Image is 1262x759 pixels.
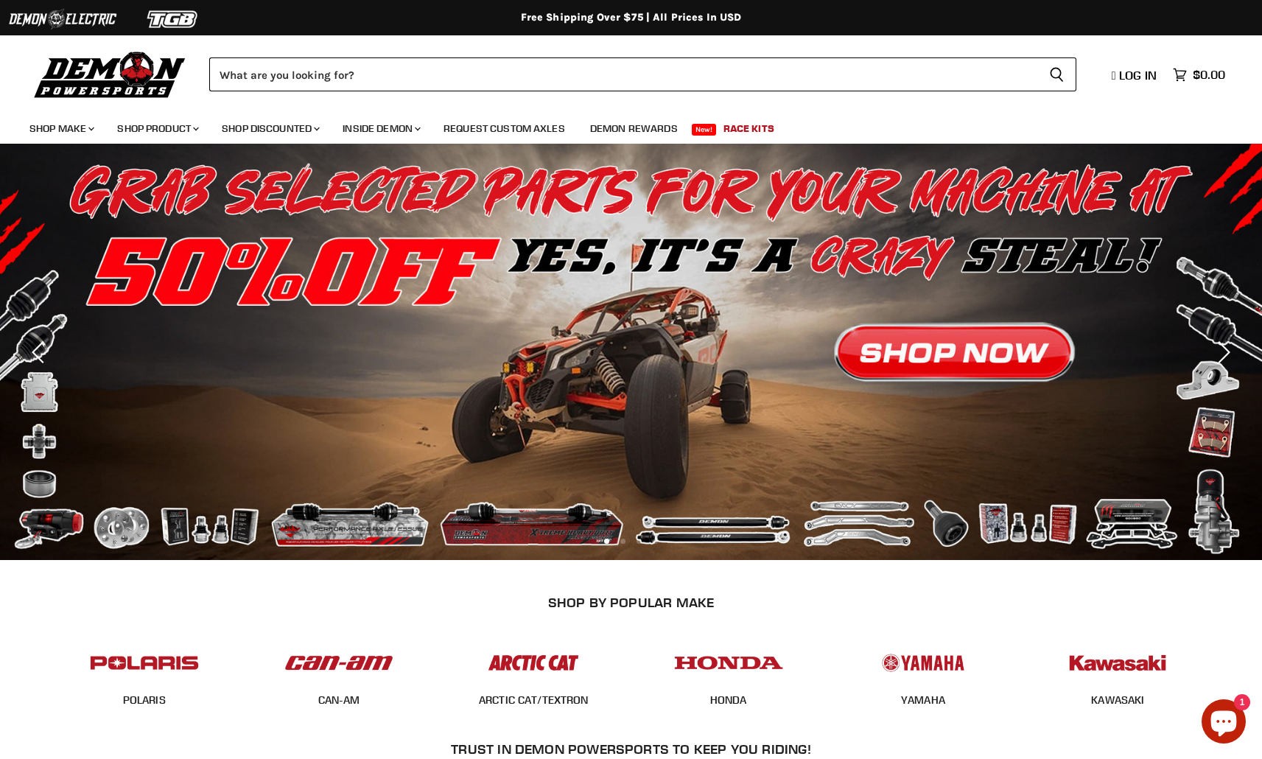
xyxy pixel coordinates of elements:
[77,741,1185,757] h2: Trust In Demon Powersports To Keep You Riding!
[479,693,589,708] span: ARCTIC CAT/TEXTRON
[42,11,1221,24] div: Free Shipping Over $75 | All Prices In USD
[1091,693,1144,708] span: KAWASAKI
[209,57,1037,91] input: Search
[209,57,1076,91] form: Product
[637,539,642,544] li: Page dot 3
[1207,337,1236,367] button: Next
[866,640,981,685] img: POPULAR_MAKE_logo_5_20258e7f-293c-4aac-afa8-159eaa299126.jpg
[318,693,360,708] span: CAN-AM
[1091,693,1144,707] a: KAWASAKI
[432,113,576,144] a: Request Custom Axles
[123,693,166,708] span: POLARIS
[1060,640,1175,685] img: POPULAR_MAKE_logo_6_76e8c46f-2d1e-4ecc-b320-194822857d41.jpg
[1037,57,1076,91] button: Search
[18,108,1221,144] ul: Main menu
[1105,69,1165,82] a: Log in
[710,693,747,708] span: HONDA
[87,640,202,685] img: POPULAR_MAKE_logo_2_dba48cf1-af45-46d4-8f73-953a0f002620.jpg
[60,595,1202,610] h2: SHOP BY POPULAR MAKE
[579,113,689,144] a: Demon Rewards
[710,693,747,707] a: HONDA
[620,539,625,544] li: Page dot 2
[712,113,785,144] a: Race Kits
[604,539,609,544] li: Page dot 1
[332,113,430,144] a: Inside Demon
[476,640,591,685] img: POPULAR_MAKE_logo_3_027535af-6171-4c5e-a9bc-f0eccd05c5d6.jpg
[123,693,166,707] a: POLARIS
[318,693,360,707] a: CAN-AM
[653,539,658,544] li: Page dot 4
[901,693,945,707] a: YAMAHA
[692,124,717,136] span: New!
[1119,68,1157,83] span: Log in
[1193,68,1225,82] span: $0.00
[671,640,786,685] img: POPULAR_MAKE_logo_4_4923a504-4bac-4306-a1be-165a52280178.jpg
[118,5,228,33] img: TGB Logo 2
[18,113,103,144] a: Shop Make
[1197,699,1250,747] inbox-online-store-chat: Shopify online store chat
[7,5,118,33] img: Demon Electric Logo 2
[211,113,329,144] a: Shop Discounted
[26,337,55,367] button: Previous
[479,693,589,707] a: ARCTIC CAT/TEXTRON
[106,113,208,144] a: Shop Product
[29,48,191,100] img: Demon Powersports
[901,693,945,708] span: YAMAHA
[281,640,396,685] img: POPULAR_MAKE_logo_1_adc20308-ab24-48c4-9fac-e3c1a623d575.jpg
[1165,64,1233,85] a: $0.00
